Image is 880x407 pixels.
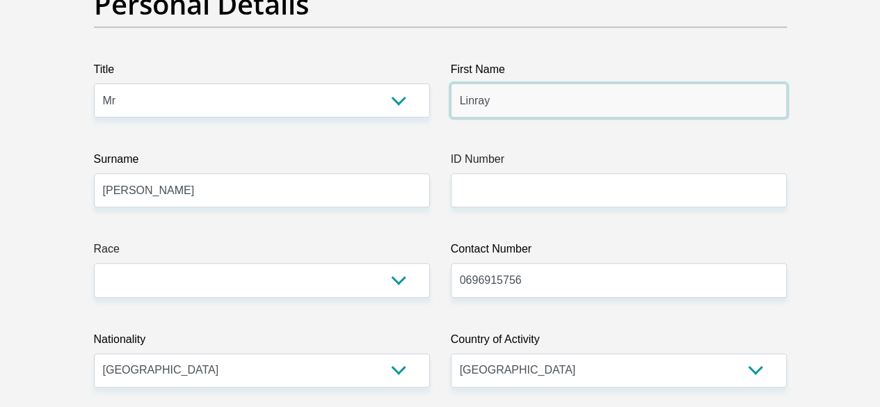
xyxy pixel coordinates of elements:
input: Surname [94,173,430,207]
label: Nationality [94,331,430,353]
label: Race [94,241,430,263]
label: Country of Activity [451,331,787,353]
input: First Name [451,83,787,118]
label: Contact Number [451,241,787,263]
label: Title [94,61,430,83]
label: Surname [94,151,430,173]
input: Contact Number [451,263,787,297]
label: ID Number [451,151,787,173]
label: First Name [451,61,787,83]
input: ID Number [451,173,787,207]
